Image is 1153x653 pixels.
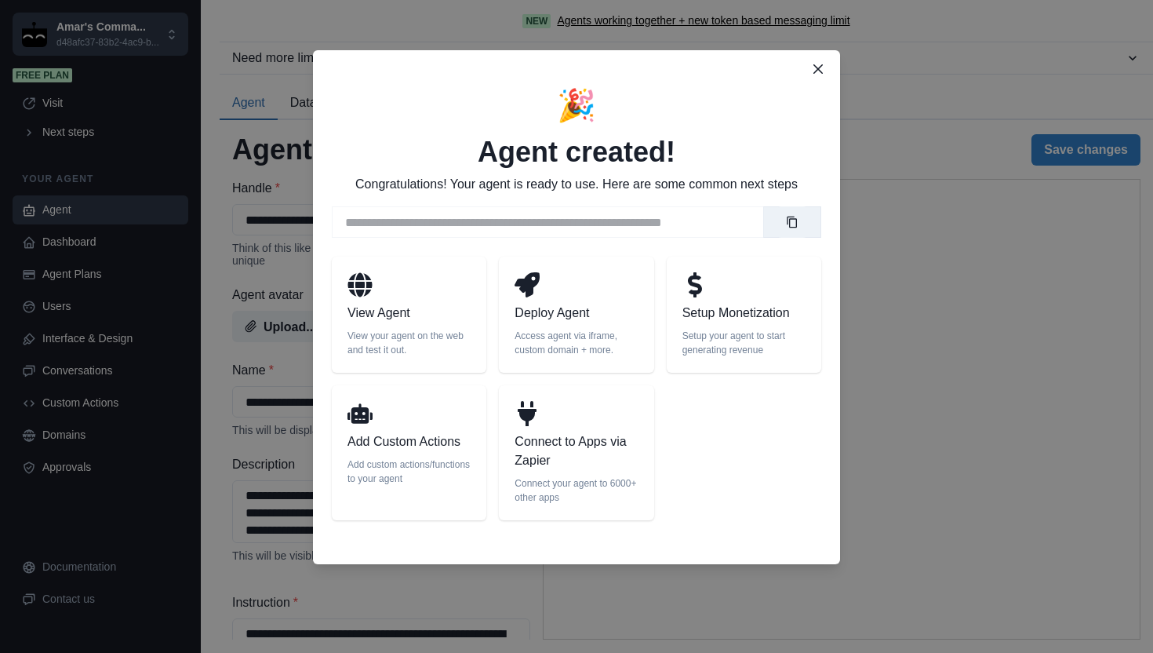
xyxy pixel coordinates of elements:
[515,476,638,505] p: Connect your agent to 6000+ other apps
[332,257,486,373] a: View AgentView your agent on the web and test it out.
[806,57,831,82] button: Close
[515,329,638,357] p: Access agent via iframe, custom domain + more.
[347,329,471,357] p: View your agent on the web and test it out.
[682,329,806,357] p: Setup your agent to start generating revenue
[355,175,798,194] p: Congratulations! Your agent is ready to use. Here are some common next steps
[347,458,471,486] p: Add custom actions/functions to your agent
[347,432,471,451] p: Add Custom Actions
[478,135,675,169] h2: Agent created!
[557,82,596,129] p: 🎉
[515,304,638,323] p: Deploy Agent
[515,432,638,470] p: Connect to Apps via Zapier
[682,304,806,323] p: Setup Monetization
[347,304,471,323] p: View Agent
[777,206,808,238] button: Copy link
